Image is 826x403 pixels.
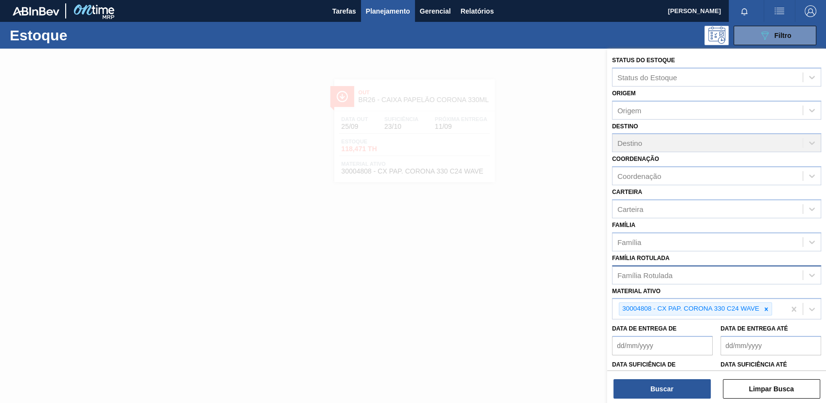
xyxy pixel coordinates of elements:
[612,123,638,130] label: Destino
[420,5,451,17] span: Gerencial
[612,57,675,64] label: Status do Estoque
[729,4,760,18] button: Notificações
[704,26,729,45] div: Pogramando: nenhum usuário selecionado
[617,271,672,279] div: Família Rotulada
[619,303,761,315] div: 30004808 - CX PAP. CORONA 330 C24 WAVE
[734,26,816,45] button: Filtro
[612,255,669,262] label: Família Rotulada
[805,5,816,17] img: Logout
[617,205,643,213] div: Carteira
[13,7,59,16] img: TNhmsLtSVTkK8tSr43FrP2fwEKptu5GPRR3wAAAABJRU5ErkJggg==
[10,30,152,41] h1: Estoque
[612,90,636,97] label: Origem
[617,73,677,81] div: Status do Estoque
[366,5,410,17] span: Planejamento
[612,325,677,332] label: Data de Entrega de
[720,336,821,355] input: dd/mm/yyyy
[617,238,641,246] div: Família
[773,5,785,17] img: userActions
[617,106,641,114] div: Origem
[612,361,676,368] label: Data suficiência de
[332,5,356,17] span: Tarefas
[461,5,494,17] span: Relatórios
[612,189,642,195] label: Carteira
[720,361,787,368] label: Data suficiência até
[612,288,661,295] label: Material ativo
[617,172,661,180] div: Coordenação
[774,32,791,39] span: Filtro
[720,325,788,332] label: Data de Entrega até
[612,156,659,162] label: Coordenação
[612,222,635,228] label: Família
[612,336,713,355] input: dd/mm/yyyy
